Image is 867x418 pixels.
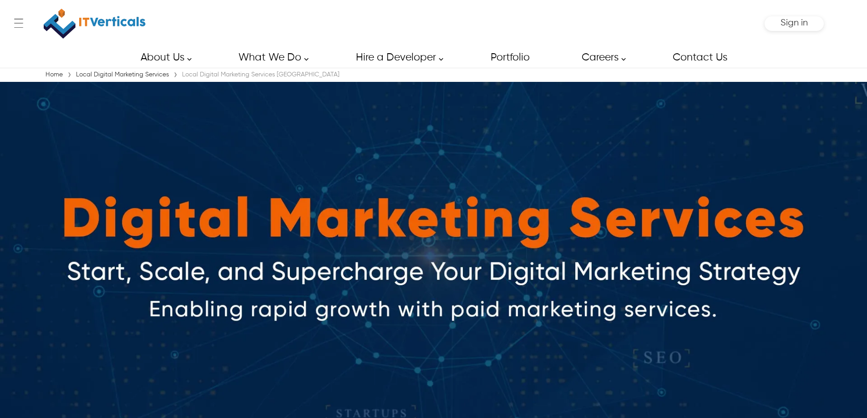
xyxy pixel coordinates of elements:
[43,71,65,78] a: Home
[44,5,146,43] img: IT Verticals Inc
[228,47,314,68] a: What We Do
[74,71,171,78] a: Local Digital Marketing Services
[173,69,177,81] span: ›
[130,47,197,68] a: About Us
[180,70,342,79] div: Local Digital Marketing Services [GEOGRAPHIC_DATA]
[345,47,448,68] a: Hire a Developer
[571,47,631,68] a: Careers
[781,21,808,27] a: Sign in
[43,5,146,43] a: IT Verticals Inc
[480,47,539,68] a: Portfolio
[67,69,71,81] span: ›
[662,47,737,68] a: Contact Us
[781,18,808,28] span: Sign in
